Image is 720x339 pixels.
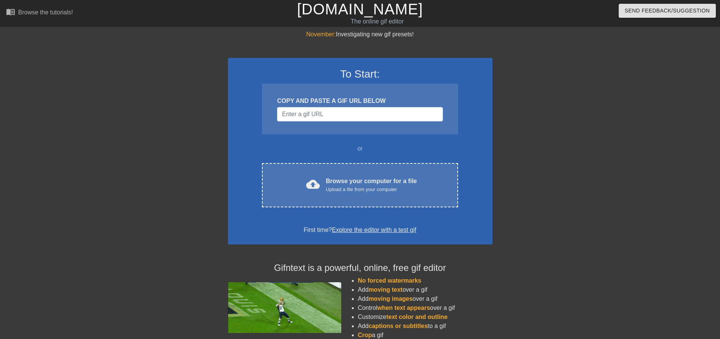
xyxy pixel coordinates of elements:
button: Send Feedback/Suggestion [619,4,716,18]
li: Add over a gif [358,294,492,303]
div: Upload a file from your computer [326,186,417,193]
li: Customize [358,313,492,322]
li: Add over a gif [358,285,492,294]
div: Browse your computer for a file [326,177,417,193]
span: menu_book [6,7,15,16]
a: Browse the tutorials! [6,7,73,19]
span: when text appears [377,305,430,311]
span: moving images [369,295,412,302]
a: [DOMAIN_NAME] [297,1,423,17]
span: text color and outline [386,314,447,320]
div: or [248,144,473,153]
div: First time? [238,225,483,235]
span: November: [306,31,336,37]
li: Control over a gif [358,303,492,313]
img: football_small.gif [228,282,341,333]
input: Username [277,107,443,121]
div: Browse the tutorials! [18,9,73,16]
h4: Gifntext is a powerful, online, free gif editor [228,263,492,274]
span: captions or subtitles [369,323,427,329]
li: Add to a gif [358,322,492,331]
span: Crop [358,332,372,338]
h3: To Start: [238,68,483,81]
span: moving text [369,286,403,293]
span: No forced watermarks [358,277,421,284]
a: Explore the editor with a test gif [332,227,416,233]
div: The online gif editor [244,17,511,26]
div: COPY AND PASTE A GIF URL BELOW [277,96,443,106]
div: Investigating new gif presets! [228,30,492,39]
span: cloud_upload [306,177,320,191]
span: Send Feedback/Suggestion [625,6,710,16]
